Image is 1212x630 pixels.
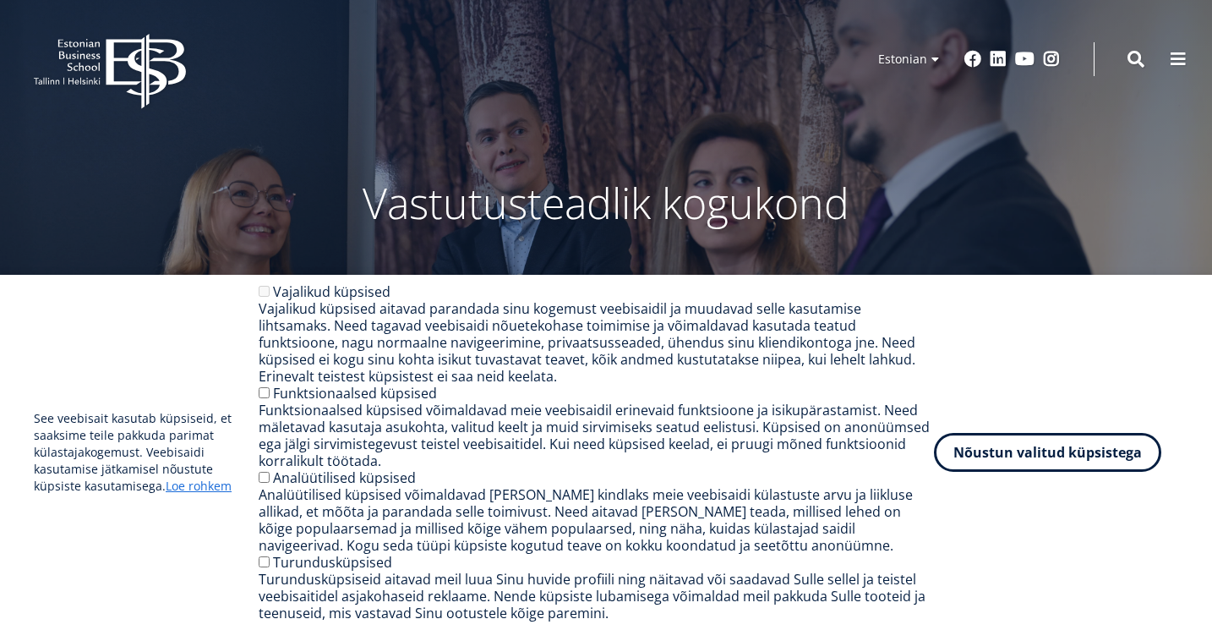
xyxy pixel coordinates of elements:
[259,402,934,469] div: Funktsionaalsed küpsised võimaldavad meie veebisaidil erinevaid funktsioone ja isikupärastamist. ...
[259,486,934,554] div: Analüütilised küpsised võimaldavad [PERSON_NAME] kindlaks meie veebisaidi külastuste arvu ja liik...
[964,51,981,68] a: Facebook
[259,571,934,622] div: Turundusküpsiseid aitavad meil luua Sinu huvide profiili ning näitavad või saadavad Sulle sellel ...
[1015,51,1035,68] a: Youtube
[273,553,392,572] label: Turundusküpsised
[273,468,416,487] label: Analüütilised küpsised
[34,410,259,495] p: See veebisait kasutab küpsiseid, et saaksime teile pakkuda parimat külastajakogemust. Veebisaidi ...
[166,478,232,495] a: Loe rohkem
[934,433,1161,472] button: Nõustun valitud küpsistega
[273,282,390,301] label: Vajalikud küpsised
[158,178,1054,228] p: Vastutusteadlik kogukond
[990,51,1007,68] a: Linkedin
[1043,51,1060,68] a: Instagram
[259,300,934,385] div: Vajalikud küpsised aitavad parandada sinu kogemust veebisaidil ja muudavad selle kasutamise lihts...
[273,384,437,403] label: Funktsionaalsed küpsised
